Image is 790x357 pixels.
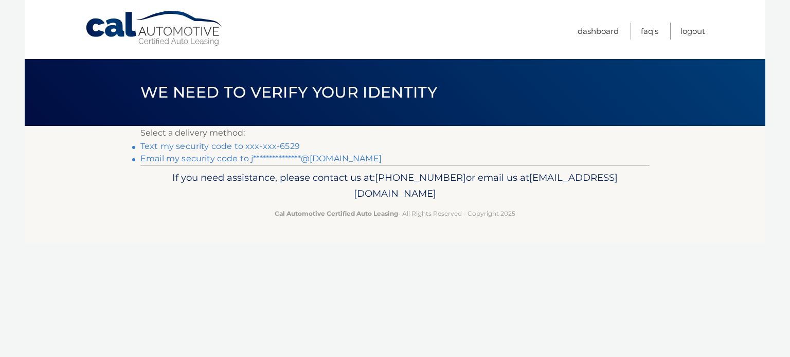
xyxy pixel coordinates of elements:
a: Dashboard [578,23,619,40]
a: Text my security code to xxx-xxx-6529 [140,141,300,151]
p: If you need assistance, please contact us at: or email us at [147,170,643,202]
strong: Cal Automotive Certified Auto Leasing [275,210,398,217]
p: - All Rights Reserved - Copyright 2025 [147,208,643,219]
a: Cal Automotive [85,10,224,47]
a: FAQ's [641,23,658,40]
span: We need to verify your identity [140,83,437,102]
a: Logout [680,23,705,40]
p: Select a delivery method: [140,126,650,140]
span: [PHONE_NUMBER] [375,172,466,183]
